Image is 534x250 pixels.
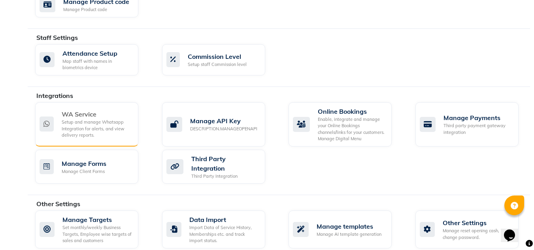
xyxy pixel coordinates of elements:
div: Manage reset opening cash, change password. [443,227,512,241]
div: Third Party Integration [191,154,259,173]
a: Manage TargetsSet monthly/weekly Business Targets, Employee wise targets of sales and customers [35,211,150,248]
a: Manage PaymentsThird party payment gateway integration [415,102,530,147]
div: Import Data of Service History, Memberships etc. and track import status. [189,224,259,244]
div: Set monthly/weekly Business Targets, Employee wise targets of sales and customers [62,224,132,244]
a: Data ImportImport Data of Service History, Memberships etc. and track import status. [162,211,277,248]
a: Other SettingsManage reset opening cash, change password. [415,211,530,248]
div: Manage Product code [63,6,129,13]
div: Commission Level [188,52,247,61]
div: Manage Targets [62,215,132,224]
a: Third Party IntegrationThird Party Integration [162,150,277,184]
a: Manage templatesManage AI template generation [289,211,404,248]
div: WA Service [62,109,132,119]
div: Manage Client Forms [62,168,106,175]
div: Manage Payments [443,113,512,122]
div: Data Import [189,215,259,224]
div: Manage templates [317,222,381,231]
a: Manage API KeyDESCRIPTION.MANAGEOPENAPI [162,102,277,147]
div: Manage AI template generation [317,231,381,238]
a: Manage FormsManage Client Forms [35,150,150,184]
div: Map staff with names in biometrics device [62,58,132,71]
div: Third party payment gateway integration [443,122,512,135]
div: Attendance Setup [62,49,132,58]
a: Commission LevelSetup staff Commission level [162,44,277,75]
div: Enable, integrate and manage your Online Bookings channels/links for your customers. Manage Digit... [318,116,385,142]
iframe: chat widget [501,218,526,242]
div: Setup staff Commission level [188,61,247,68]
div: Manage API Key [190,116,257,126]
a: Attendance SetupMap staff with names in biometrics device [35,44,150,75]
div: Other Settings [443,218,512,227]
div: Manage Forms [62,159,106,168]
div: Setup and manage Whatsapp Integration for alerts, and view delivery reports. [62,119,132,139]
div: Online Bookings [318,107,385,116]
a: WA ServiceSetup and manage Whatsapp Integration for alerts, and view delivery reports. [35,102,150,147]
div: DESCRIPTION.MANAGEOPENAPI [190,126,257,132]
div: Third Party Integration [191,173,259,180]
a: Online BookingsEnable, integrate and manage your Online Bookings channels/links for your customer... [289,102,404,147]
